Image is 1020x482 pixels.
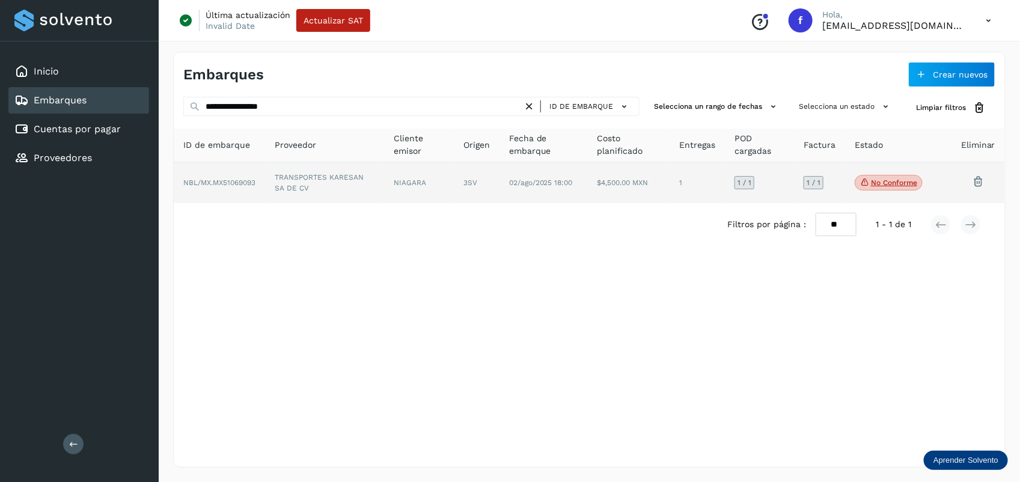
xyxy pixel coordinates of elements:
[296,9,370,32] button: Actualizar SAT
[384,162,454,203] td: NIAGARA
[8,145,149,171] div: Proveedores
[206,10,290,20] p: Última actualización
[34,152,92,163] a: Proveedores
[822,20,967,31] p: fepadilla@niagarawater.com
[394,132,444,157] span: Cliente emisor
[916,102,966,113] span: Limpiar filtros
[304,16,363,25] span: Actualizar SAT
[275,139,316,151] span: Proveedor
[8,116,149,142] div: Cuentas por pagar
[649,97,784,117] button: Selecciona un rango de fechas
[679,139,715,151] span: Entregas
[670,162,725,203] td: 1
[876,218,911,231] span: 1 - 1 de 1
[933,70,988,79] span: Crear nuevos
[924,451,1008,470] div: Aprender Solvento
[183,139,250,151] span: ID de embarque
[206,20,255,31] p: Invalid Date
[183,66,264,84] h4: Embarques
[463,139,490,151] span: Origen
[34,123,121,135] a: Cuentas por pagar
[183,178,255,187] span: NBL/MX.MX51069093
[34,66,59,77] a: Inicio
[8,87,149,114] div: Embarques
[454,162,499,203] td: 3SV
[8,58,149,85] div: Inicio
[933,456,998,465] p: Aprender Solvento
[34,94,87,106] a: Embarques
[734,132,784,157] span: POD cargadas
[794,97,897,117] button: Selecciona un estado
[597,132,659,157] span: Costo planificado
[807,179,820,186] span: 1 / 1
[727,218,806,231] span: Filtros por página :
[265,162,384,203] td: TRANSPORTES KARESAN SA DE CV
[549,101,613,112] span: ID de embarque
[908,62,995,87] button: Crear nuevos
[587,162,669,203] td: $4,500.00 MXN
[961,139,995,151] span: Eliminar
[509,178,573,187] span: 02/ago/2025 18:00
[509,132,578,157] span: Fecha de embarque
[738,179,751,186] span: 1 / 1
[804,139,835,151] span: Factura
[855,139,883,151] span: Estado
[822,10,967,20] p: Hola,
[871,178,917,187] p: No conforme
[546,98,634,115] button: ID de embarque
[906,97,995,119] button: Limpiar filtros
